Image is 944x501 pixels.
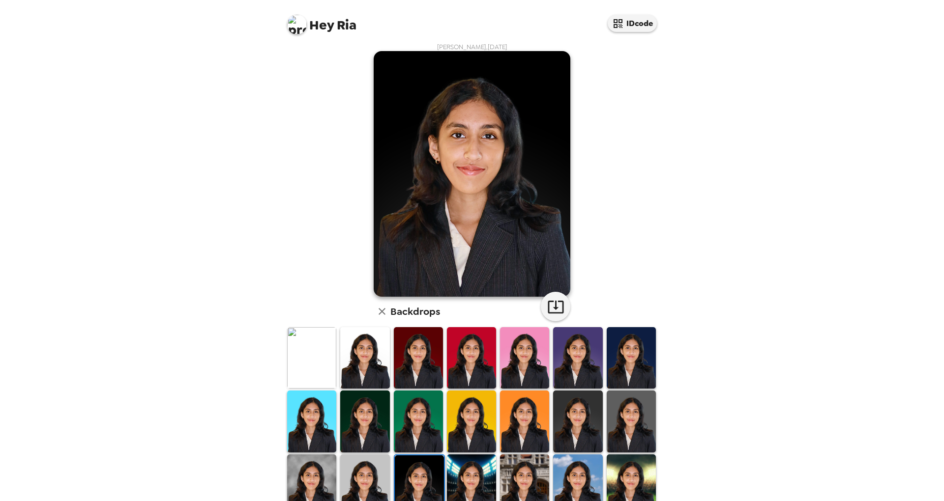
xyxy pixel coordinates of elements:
[309,16,334,34] span: Hey
[390,304,440,319] h6: Backdrops
[287,15,307,34] img: profile pic
[287,327,336,389] img: Original
[437,43,507,51] span: [PERSON_NAME] , [DATE]
[374,51,570,297] img: user
[287,10,356,32] span: Ria
[608,15,657,32] button: IDcode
